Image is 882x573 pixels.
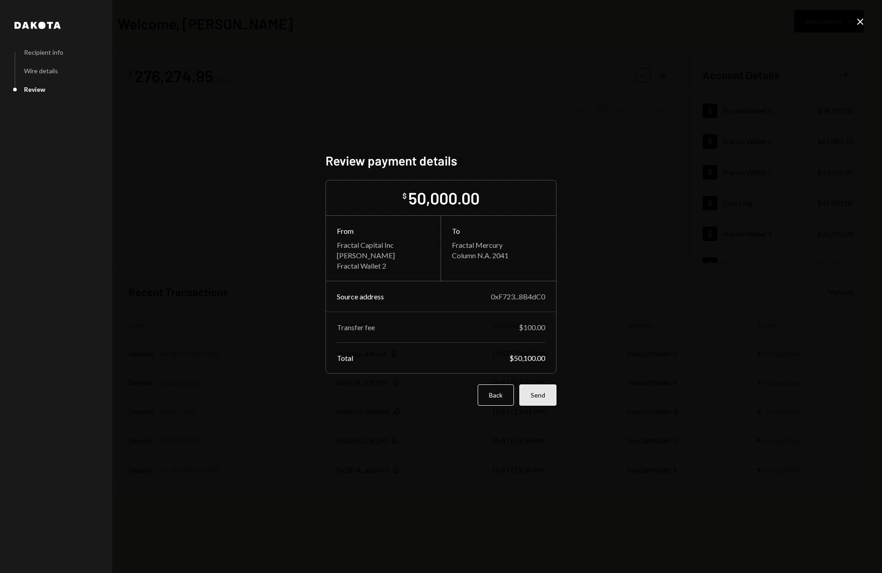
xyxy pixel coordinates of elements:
div: From [337,227,430,235]
div: Transfer fee [337,323,375,331]
div: Column N.A. 2041 [452,251,545,260]
div: 50,000.00 [408,188,479,208]
h2: Review payment details [326,152,556,170]
div: Fractal Wallet 2 [337,261,430,270]
button: Send [519,384,556,406]
div: $ [403,191,407,200]
div: Total [337,354,353,362]
div: Review [24,85,45,93]
div: [PERSON_NAME] [337,251,430,260]
div: Fractal Capital Inc [337,241,430,249]
div: Recipient info [24,48,63,56]
div: $100.00 [519,323,545,331]
div: 0xF723...8B4dC0 [491,292,545,301]
div: Wire details [24,67,58,75]
div: To [452,227,545,235]
button: Back [478,384,514,406]
div: $50,100.00 [509,354,545,362]
div: Source address [337,292,384,301]
div: Fractal Mercury [452,241,545,249]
